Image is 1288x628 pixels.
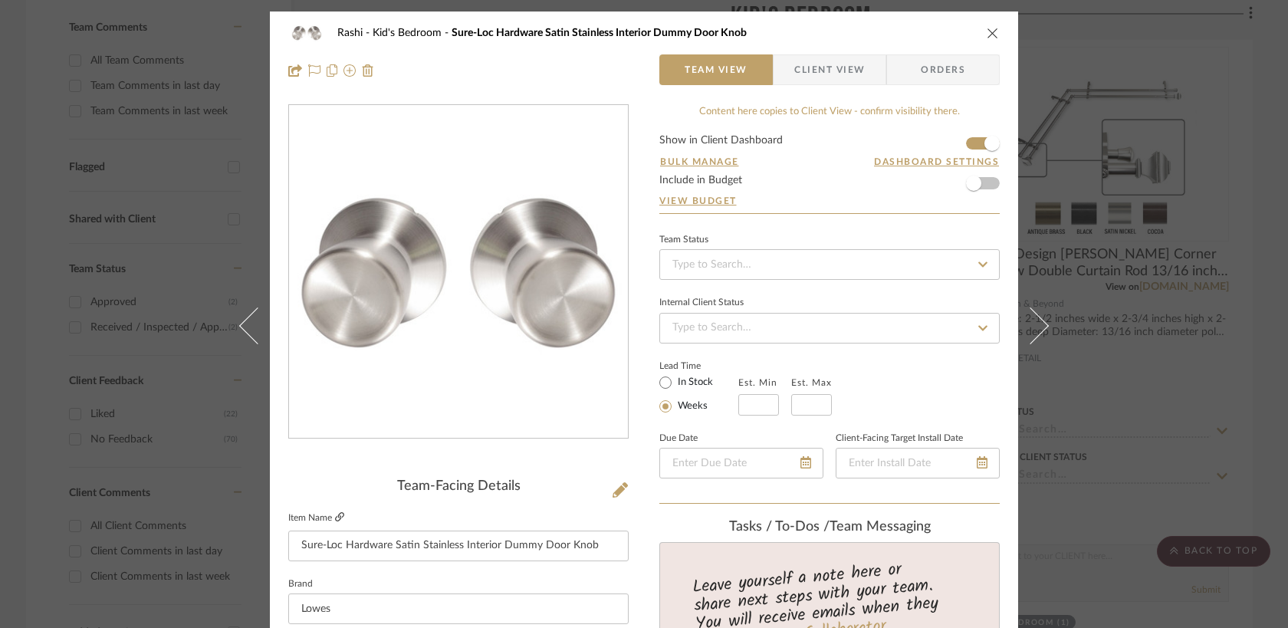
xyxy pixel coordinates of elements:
[873,155,1000,169] button: Dashboard Settings
[373,28,452,38] span: Kid's Bedroom
[659,448,823,478] input: Enter Due Date
[337,28,373,38] span: Rashi
[362,64,374,77] img: Remove from project
[659,435,698,442] label: Due Date
[904,54,982,85] span: Orders
[288,593,629,624] input: Enter Brand
[659,236,708,244] div: Team Status
[659,155,740,169] button: Bulk Manage
[288,478,629,495] div: Team-Facing Details
[289,106,628,439] div: 0
[986,26,1000,40] button: close
[659,373,738,416] mat-radio-group: Select item type
[452,28,747,38] span: Sure-Loc Hardware Satin Stainless Interior Dummy Door Knob
[288,18,325,48] img: caa9a02c-f595-416c-a2d2-68118cf3e419_48x40.jpg
[288,511,344,524] label: Item Name
[675,376,713,390] label: In Stock
[292,106,625,439] img: caa9a02c-f595-416c-a2d2-68118cf3e419_436x436.jpg
[738,377,777,388] label: Est. Min
[659,313,1000,344] input: Type to Search…
[729,520,830,534] span: Tasks / To-Dos /
[288,531,629,561] input: Enter Item Name
[659,299,744,307] div: Internal Client Status
[659,249,1000,280] input: Type to Search…
[836,448,1000,478] input: Enter Install Date
[659,519,1000,536] div: team Messaging
[659,195,1000,207] a: View Budget
[791,377,832,388] label: Est. Max
[288,580,313,588] label: Brand
[836,435,963,442] label: Client-Facing Target Install Date
[794,54,865,85] span: Client View
[659,359,738,373] label: Lead Time
[659,104,1000,120] div: Content here copies to Client View - confirm visibility there.
[685,54,747,85] span: Team View
[675,399,708,413] label: Weeks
